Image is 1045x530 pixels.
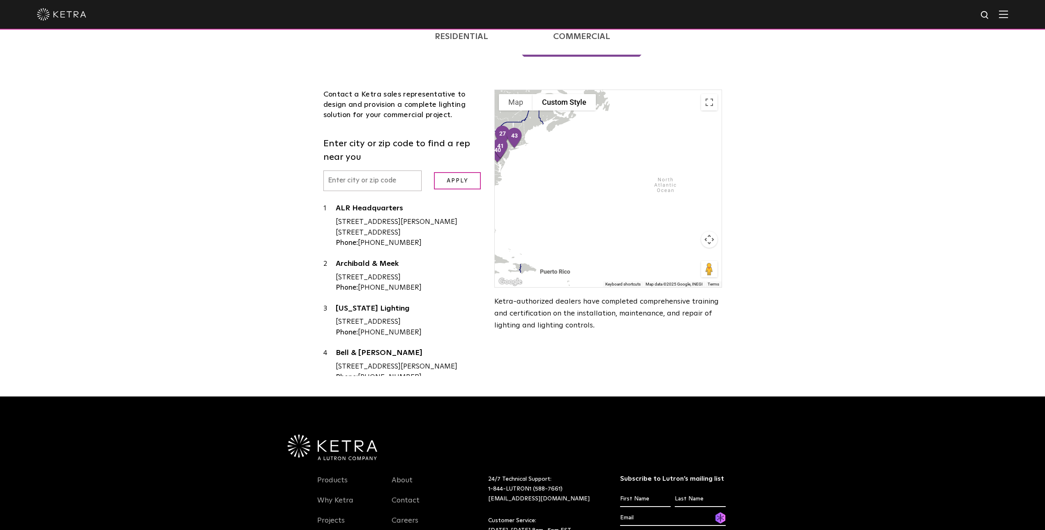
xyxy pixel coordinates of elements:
[288,435,377,460] img: Ketra-aLutronCo_White_RGB
[336,284,358,291] strong: Phone:
[317,496,353,515] a: Why Ketra
[473,154,496,182] div: 29
[708,282,719,286] a: Terms (opens in new tab)
[494,296,722,331] p: Ketra-authorized dealers have completed comprehensive training and certification on the installat...
[323,348,336,383] div: 4
[522,16,642,57] a: Commercial
[499,94,533,111] button: Show street map
[620,491,671,507] input: First Name
[336,374,358,381] strong: Phone:
[323,259,336,293] div: 2
[404,16,520,57] a: Residential
[620,475,726,483] h3: Subscribe to Lutron’s mailing list
[491,122,514,151] div: 27
[336,240,358,247] strong: Phone:
[489,134,512,163] div: 41
[336,205,482,215] a: ALR Headquarters
[392,496,420,515] a: Contact
[323,137,482,164] label: Enter city or zip code to find a rep near you
[336,327,482,338] div: [PHONE_NUMBER]
[503,124,526,153] div: 43
[323,171,422,191] input: Enter city or zip code
[336,349,482,359] a: Bell & [PERSON_NAME]
[980,10,990,21] img: search icon
[336,317,482,327] div: [STREET_ADDRESS]
[605,281,641,287] button: Keyboard shortcuts
[620,510,726,526] input: Email
[336,260,482,270] a: Archibald & Meek
[323,203,336,248] div: 1
[336,362,482,372] div: [STREET_ADDRESS][PERSON_NAME]
[701,261,717,277] button: Drag Pegman onto the map to open Street View
[497,277,524,287] img: Google
[488,496,590,502] a: [EMAIL_ADDRESS][DOMAIN_NAME]
[336,272,482,283] div: [STREET_ADDRESS]
[323,90,482,121] div: Contact a Ketra sales representative to design and provision a complete lighting solution for you...
[488,475,600,504] p: 24/7 Technical Support:
[336,238,482,249] div: [PHONE_NUMBER]
[336,217,482,238] div: [STREET_ADDRESS][PERSON_NAME] [STREET_ADDRESS]
[646,282,703,286] span: Map data ©2025 Google, INEGI
[336,283,482,293] div: [PHONE_NUMBER]
[323,304,336,338] div: 3
[488,486,563,492] a: 1-844-LUTRON1 (588-7661)
[336,329,358,336] strong: Phone:
[317,476,348,495] a: Products
[675,491,725,507] input: Last Name
[533,94,596,111] button: Custom Style
[434,172,481,190] input: Apply
[999,10,1008,18] img: Hamburger%20Nav.svg
[701,94,717,111] button: Toggle fullscreen view
[336,305,482,315] a: [US_STATE] Lighting
[701,231,717,248] button: Map camera controls
[473,173,496,201] div: 19
[336,372,482,383] div: [PHONE_NUMBER]
[392,476,413,495] a: About
[37,8,86,21] img: ketra-logo-2019-white
[497,277,524,287] a: Open this area in Google Maps (opens a new window)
